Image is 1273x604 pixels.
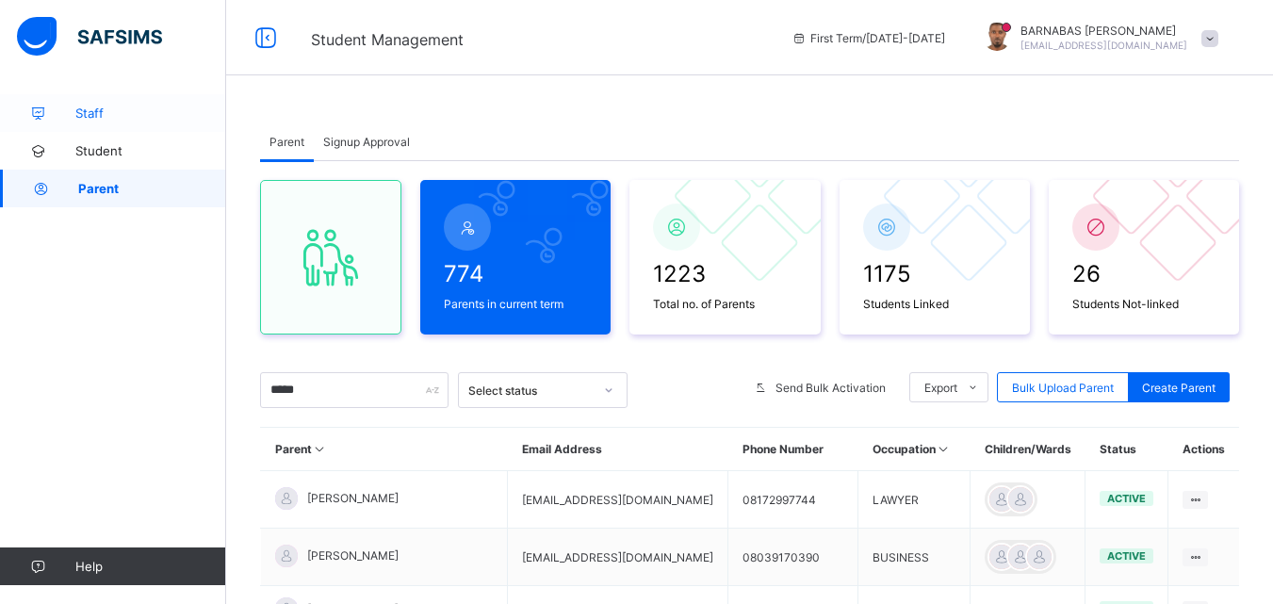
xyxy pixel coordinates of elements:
[858,428,971,471] th: Occupation
[936,442,952,456] i: Sort in Ascending Order
[728,471,858,529] td: 08172997744
[508,529,728,586] td: [EMAIL_ADDRESS][DOMAIN_NAME]
[924,381,957,395] span: Export
[17,17,162,57] img: safsims
[1142,381,1216,395] span: Create Parent
[863,297,1006,311] span: Students Linked
[261,428,508,471] th: Parent
[1107,492,1146,505] span: active
[653,260,796,287] span: 1223
[269,135,304,149] span: Parent
[1085,428,1168,471] th: Status
[444,297,587,311] span: Parents in current term
[75,106,226,121] span: Staff
[775,381,886,395] span: Send Bulk Activation
[444,260,587,287] span: 774
[1020,40,1187,51] span: [EMAIL_ADDRESS][DOMAIN_NAME]
[307,548,399,563] span: [PERSON_NAME]
[508,471,728,529] td: [EMAIL_ADDRESS][DOMAIN_NAME]
[858,529,971,586] td: BUSINESS
[307,491,399,505] span: [PERSON_NAME]
[1072,260,1216,287] span: 26
[1072,297,1216,311] span: Students Not-linked
[75,143,226,158] span: Student
[75,559,225,574] span: Help
[1020,24,1187,38] span: BARNABAS [PERSON_NAME]
[508,428,728,471] th: Email Address
[1168,428,1239,471] th: Actions
[1107,549,1146,563] span: active
[468,384,593,398] div: Select status
[311,30,464,49] span: Student Management
[1012,381,1114,395] span: Bulk Upload Parent
[964,23,1228,54] div: BARNABASRICHARD
[78,181,226,196] span: Parent
[863,260,1006,287] span: 1175
[312,442,328,456] i: Sort in Ascending Order
[792,31,945,45] span: session/term information
[728,529,858,586] td: 08039170390
[971,428,1085,471] th: Children/Wards
[653,297,796,311] span: Total no. of Parents
[858,471,971,529] td: LAWYER
[323,135,410,149] span: Signup Approval
[728,428,858,471] th: Phone Number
